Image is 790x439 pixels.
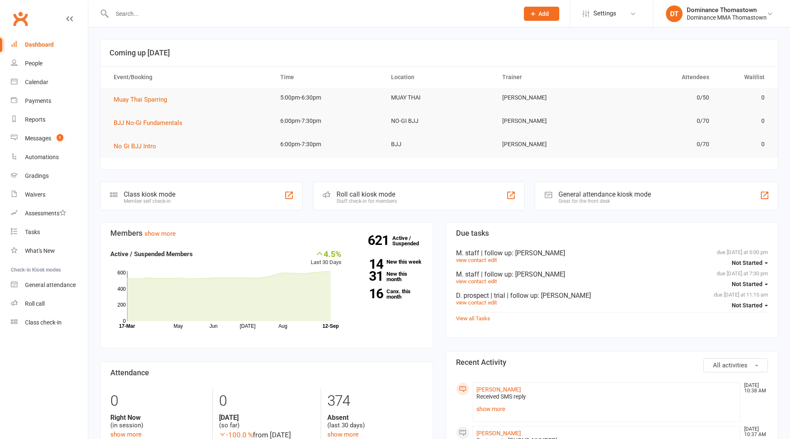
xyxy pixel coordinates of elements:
td: NO-GI BJJ [384,111,494,131]
a: Dashboard [11,35,88,54]
div: Dominance Thomastown [687,6,767,14]
div: (last 30 days) [327,414,423,429]
div: Great for the front desk [558,198,651,204]
a: View all Tasks [456,315,490,322]
td: 6:00pm-7:30pm [273,111,384,131]
a: show more [476,403,737,415]
a: 31New this month [354,271,423,282]
strong: Absent [327,414,423,422]
div: Dashboard [25,41,54,48]
a: Payments [11,92,88,110]
div: Gradings [25,172,49,179]
strong: 621 [368,234,392,247]
div: (in session) [110,414,206,429]
a: edit [488,257,497,263]
span: Add [538,10,549,17]
a: Clubworx [10,8,31,29]
time: [DATE] 10:38 AM [740,383,768,394]
td: 5:00pm-6:30pm [273,88,384,107]
span: Not Started [732,302,763,309]
button: Not Started [732,298,768,313]
a: show more [145,230,176,237]
a: Class kiosk mode [11,313,88,332]
div: 0 [110,389,206,414]
td: 0 [717,88,772,107]
div: D. prospect | trial | follow up [456,292,768,299]
div: 0 [219,389,314,414]
a: edit [488,278,497,284]
button: Add [524,7,559,21]
a: [PERSON_NAME] [476,386,521,393]
button: All activities [703,358,768,372]
div: Dominance MMA Thomastown [687,14,767,21]
span: Not Started [732,281,763,287]
a: Tasks [11,223,88,242]
a: People [11,54,88,73]
div: Assessments [25,210,66,217]
span: : [PERSON_NAME] [512,249,565,257]
div: Member self check-in [124,198,175,204]
div: General attendance [25,282,76,288]
th: Waitlist [717,67,772,88]
span: All activities [713,362,748,369]
div: 374 [327,389,423,414]
div: Tasks [25,229,40,235]
div: Automations [25,154,59,160]
span: 1 [57,134,63,141]
td: 0 [717,135,772,154]
h3: Coming up [DATE] [110,49,769,57]
th: Time [273,67,384,88]
div: General attendance kiosk mode [558,190,651,198]
td: 0/50 [606,88,716,107]
div: Class kiosk mode [124,190,175,198]
div: Calendar [25,79,48,85]
th: Location [384,67,494,88]
a: show more [327,431,359,438]
div: People [25,60,42,67]
a: Waivers [11,185,88,204]
span: Settings [593,4,616,23]
div: Roll call [25,300,45,307]
a: What's New [11,242,88,260]
td: 0/70 [606,111,716,131]
a: Automations [11,148,88,167]
h3: Recent Activity [456,358,768,367]
th: Trainer [495,67,606,88]
a: Assessments [11,204,88,223]
button: BJJ No-Gi Fundamentals [114,118,188,128]
input: Search... [110,8,513,20]
time: [DATE] 10:37 AM [740,427,768,437]
span: Muay Thai Sparring [114,96,167,103]
div: M. staff | follow up [456,270,768,278]
div: Roll call kiosk mode [336,190,397,198]
strong: 16 [354,287,383,300]
div: Staff check-in for members [336,198,397,204]
div: Messages [25,135,51,142]
td: 0 [717,111,772,131]
div: (so far) [219,414,314,429]
a: 16Canx. this month [354,289,423,299]
div: M. staff | follow up [456,249,768,257]
a: view contact [456,278,486,284]
span: BJJ No-Gi Fundamentals [114,119,182,127]
a: view contact [456,257,486,263]
a: Roll call [11,294,88,313]
h3: Due tasks [456,229,768,237]
div: 4.5% [311,249,341,258]
a: General attendance kiosk mode [11,276,88,294]
a: Messages 1 [11,129,88,148]
span: : [PERSON_NAME] [538,292,591,299]
div: Class check-in [25,319,62,326]
td: 0/70 [606,135,716,154]
td: 6:00pm-7:30pm [273,135,384,154]
strong: Right Now [110,414,206,422]
div: What's New [25,247,55,254]
a: [PERSON_NAME] [476,430,521,437]
a: 14New this week [354,259,423,264]
div: Payments [25,97,51,104]
a: 621Active / Suspended [392,229,429,252]
th: Event/Booking [106,67,273,88]
button: Muay Thai Sparring [114,95,173,105]
td: [PERSON_NAME] [495,111,606,131]
strong: [DATE] [219,414,314,422]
